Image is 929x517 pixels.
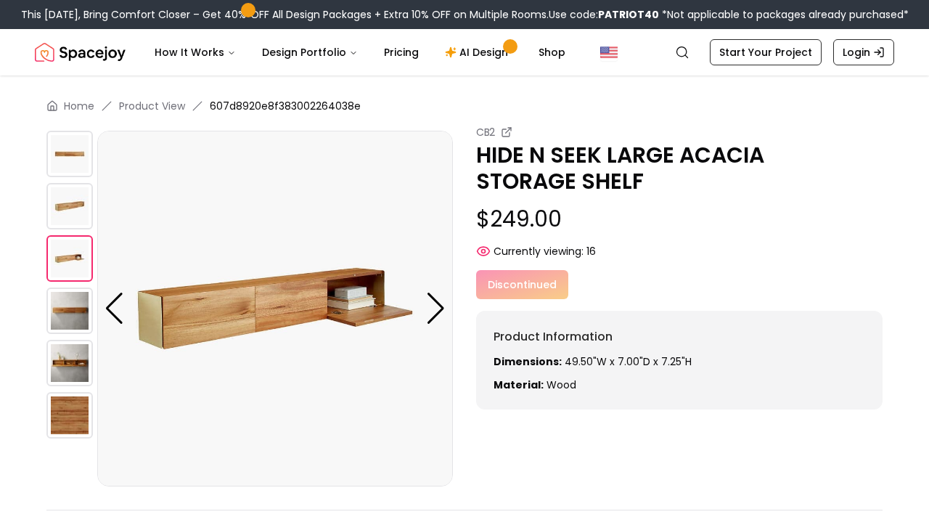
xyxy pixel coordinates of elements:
a: Home [64,99,94,113]
a: Pricing [372,38,430,67]
li: Product View [119,99,185,113]
span: Use code: [549,7,659,22]
button: Design Portfolio [250,38,369,67]
img: https://storage.googleapis.com/spacejoy-main/assets/607d8920e8f383002264038e/product_3_p1dlmiadbfbd [46,288,93,334]
div: This [DATE], Bring Comfort Closer – Get 40% OFF All Design Packages + Extra 10% OFF on Multiple R... [21,7,909,22]
a: Spacejoy [35,38,126,67]
a: AI Design [433,38,524,67]
span: 16 [586,244,596,258]
p: 49.50"W x 7.00"D x 7.25"H [494,354,865,369]
img: https://storage.googleapis.com/spacejoy-main/assets/607d8920e8f383002264038e/product_5_c6m5g7m324il [46,392,93,439]
img: United States [600,44,618,61]
span: *Not applicable to packages already purchased* [659,7,909,22]
img: https://storage.googleapis.com/spacejoy-main/assets/607d8920e8f383002264038e/product_2_jdpinilc9fl [97,131,453,487]
h6: Product Information [494,328,865,346]
img: https://storage.googleapis.com/spacejoy-main/assets/607d8920e8f383002264038e/product_0_a7gbaglpf1h [46,131,93,177]
span: Wood [547,378,576,392]
nav: breadcrumb [46,99,883,113]
small: CB2 [476,125,495,139]
button: How It Works [143,38,247,67]
a: Start Your Project [710,39,822,65]
img: Spacejoy Logo [35,38,126,67]
b: PATRIOT40 [598,7,659,22]
span: Currently viewing: [494,244,584,258]
img: https://storage.googleapis.com/spacejoy-main/assets/607d8920e8f383002264038e/product_4_044608j0kep24 [46,340,93,386]
strong: Material: [494,378,544,392]
img: https://storage.googleapis.com/spacejoy-main/assets/607d8920e8f383002264038e/product_2_jdpinilc9fl [46,235,93,282]
a: Login [833,39,894,65]
p: $249.00 [476,206,883,232]
nav: Main [143,38,577,67]
img: https://storage.googleapis.com/spacejoy-main/assets/607d8920e8f383002264038e/product_1_hpple902nkg5 [46,183,93,229]
nav: Global [35,29,894,76]
p: HIDE N SEEK LARGE ACACIA STORAGE SHELF [476,142,883,195]
strong: Dimensions: [494,354,562,369]
span: 607d8920e8f383002264038e [210,99,361,113]
a: Shop [527,38,577,67]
